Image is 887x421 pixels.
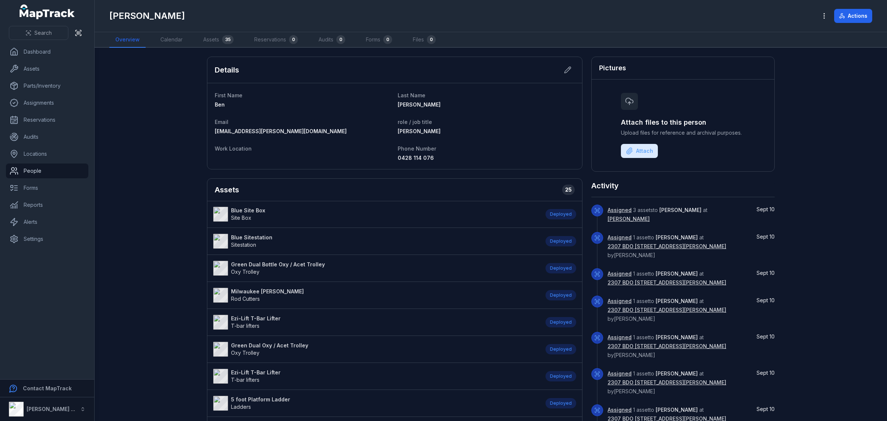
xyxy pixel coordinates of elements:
[546,290,576,300] div: Deployed
[608,379,726,386] a: 2307 BDO [STREET_ADDRESS][PERSON_NAME]
[398,92,425,98] span: Last Name
[248,32,304,48] a: Reservations0
[757,297,775,303] span: Sept 10
[213,234,538,249] a: Blue SitestationSitestation
[834,9,872,23] button: Actions
[608,206,632,214] a: Assigned
[231,242,256,248] span: Sitestation
[608,370,632,377] a: Assigned
[757,406,775,412] time: 9/10/2025, 7:21:29 AM
[231,215,251,221] span: Site Box
[757,270,775,276] span: Sept 10
[757,370,775,376] span: Sept 10
[6,164,88,178] a: People
[608,270,726,286] span: 1 asset to at
[231,377,259,383] span: T-bar lifters
[757,233,775,240] time: 9/10/2025, 8:12:25 AM
[109,32,146,48] a: Overview
[757,406,775,412] span: Sept 10
[608,343,726,350] a: 2307 BDO [STREET_ADDRESS][PERSON_NAME]
[215,101,225,108] span: Ben
[591,181,619,191] h2: Activity
[231,342,308,349] strong: Green Dual Oxy / Acet Trolley
[608,334,726,358] span: 1 asset to at by [PERSON_NAME]
[6,215,88,229] a: Alerts
[383,35,392,44] div: 0
[27,406,78,412] strong: [PERSON_NAME] Air
[215,185,239,195] h2: Assets
[407,32,442,48] a: Files0
[608,298,726,322] span: 1 asset to at by [PERSON_NAME]
[599,63,626,73] h3: Pictures
[231,261,325,268] strong: Green Dual Bottle Oxy / Acet Trolley
[621,129,745,137] span: Upload files for reference and archival purposes.
[213,315,538,330] a: Ezi-Lift T-Bar LifterT-bar lifters
[213,396,538,411] a: 5 foot Platform LadderLadders
[215,92,242,98] span: First Name
[213,288,538,303] a: Milwaukee [PERSON_NAME]Rod Cutters
[656,334,698,340] span: [PERSON_NAME]
[231,288,304,295] strong: Milwaukee [PERSON_NAME]
[360,32,398,48] a: Forms0
[656,370,698,377] span: [PERSON_NAME]
[6,232,88,246] a: Settings
[398,119,432,125] span: role / job title
[6,61,88,76] a: Assets
[608,334,632,341] a: Assigned
[398,128,441,134] span: [PERSON_NAME]
[546,371,576,381] div: Deployed
[6,44,88,59] a: Dashboard
[757,206,775,212] span: Sept 10
[213,342,538,357] a: Green Dual Oxy / Acet TrolleyOxy Trolley
[656,270,698,277] span: [PERSON_NAME]
[313,32,351,48] a: Audits0
[34,29,52,37] span: Search
[608,215,650,223] a: [PERSON_NAME]
[231,315,281,322] strong: Ezi-Lift T-Bar Lifter
[213,369,538,384] a: Ezi-Lift T-Bar LifterT-bar lifters
[213,207,538,222] a: Blue Site BoxSite Box
[231,323,259,329] span: T-bar lifters
[608,370,726,394] span: 1 asset to at by [PERSON_NAME]
[398,145,436,152] span: Phone Number
[546,317,576,327] div: Deployed
[546,344,576,354] div: Deployed
[546,263,576,273] div: Deployed
[231,396,290,403] strong: 5 foot Platform Ladder
[546,398,576,408] div: Deployed
[656,234,698,240] span: [PERSON_NAME]
[546,209,576,219] div: Deployed
[231,234,272,241] strong: Blue Sitestation
[23,385,72,391] strong: Contact MapTrack
[215,128,347,134] span: [EMAIL_ADDRESS][PERSON_NAME][DOMAIN_NAME]
[6,95,88,110] a: Assignments
[757,270,775,276] time: 9/10/2025, 8:04:32 AM
[398,101,441,108] span: [PERSON_NAME]
[757,333,775,340] span: Sept 10
[6,198,88,212] a: Reports
[231,207,265,214] strong: Blue Site Box
[608,297,632,305] a: Assigned
[9,26,68,40] button: Search
[608,234,632,241] a: Assigned
[757,333,775,340] time: 9/10/2025, 7:56:36 AM
[608,207,707,222] span: 3 assets to at
[546,236,576,246] div: Deployed
[6,129,88,144] a: Audits
[336,35,345,44] div: 0
[757,370,775,376] time: 9/10/2025, 7:22:14 AM
[231,369,281,376] strong: Ezi-Lift T-Bar Lifter
[6,181,88,195] a: Forms
[215,65,239,75] h2: Details
[757,297,775,303] time: 9/10/2025, 7:57:56 AM
[215,119,228,125] span: Email
[621,144,658,158] button: Attach
[757,206,775,212] time: 9/10/2025, 10:05:55 AM
[213,261,538,276] a: Green Dual Bottle Oxy / Acet TrolleyOxy Trolley
[659,207,701,213] span: [PERSON_NAME]
[608,279,726,286] a: 2307 BDO [STREET_ADDRESS][PERSON_NAME]
[231,350,259,356] span: Oxy Trolley
[608,234,726,258] span: 1 asset to at by [PERSON_NAME]
[289,35,298,44] div: 0
[6,112,88,127] a: Reservations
